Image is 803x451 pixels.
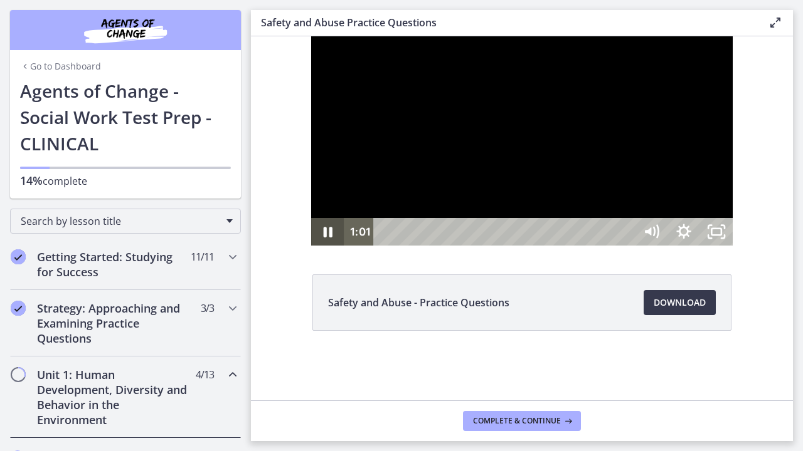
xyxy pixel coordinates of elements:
span: 4 / 13 [196,367,214,382]
div: Search by lesson title [10,209,241,234]
h3: Safety and Abuse Practice Questions [261,15,748,30]
span: Download [654,295,706,310]
button: Complete & continue [463,411,581,431]
i: Completed [11,301,26,316]
h1: Agents of Change - Social Work Test Prep - CLINICAL [20,78,231,157]
p: complete [20,173,231,189]
i: Completed [11,249,26,264]
button: Unfullscreen [449,182,482,209]
img: Agents of Change [50,15,201,45]
button: Show settings menu [417,182,449,209]
span: Complete & continue [473,416,561,426]
span: Safety and Abuse - Practice Questions [328,295,509,310]
a: Download [644,290,716,315]
h2: Strategy: Approaching and Examining Practice Questions [37,301,190,346]
h2: Getting Started: Studying for Success [37,249,190,279]
span: Search by lesson title [21,214,220,228]
span: 3 / 3 [201,301,214,316]
span: 14% [20,173,43,188]
h2: Unit 1: Human Development, Diversity and Behavior in the Environment [37,367,190,427]
iframe: Video Lesson [251,36,793,246]
span: 11 / 11 [191,249,214,264]
button: Mute [384,182,417,209]
a: Go to Dashboard [20,60,101,73]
